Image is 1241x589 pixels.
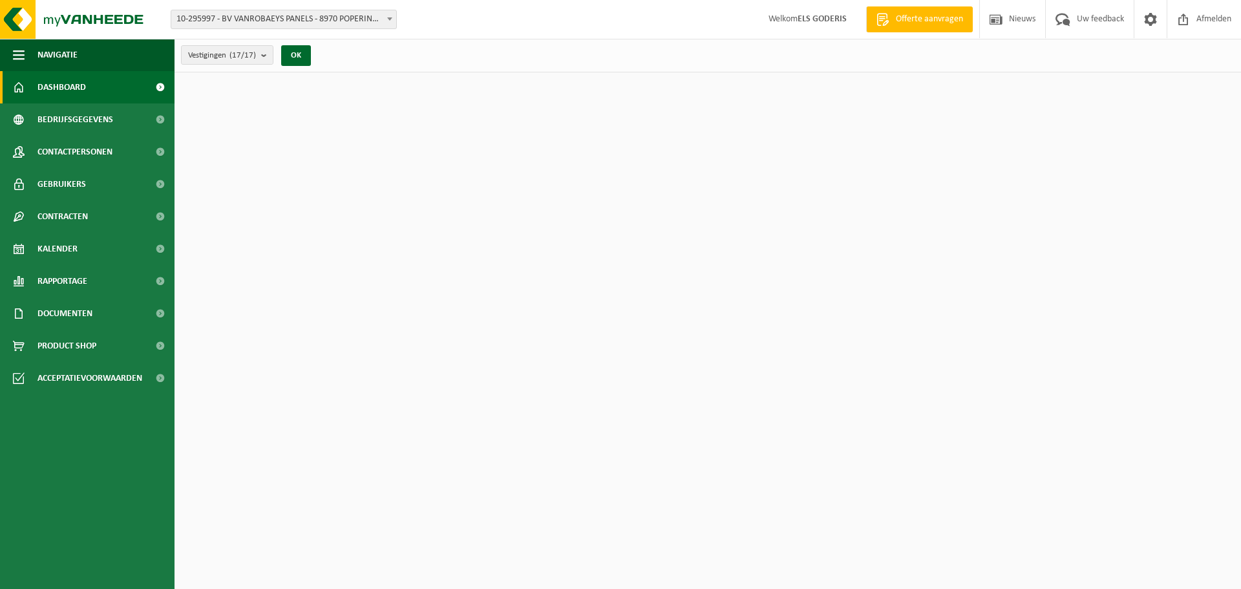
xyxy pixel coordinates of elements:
[37,71,86,103] span: Dashboard
[171,10,396,28] span: 10-295997 - BV VANROBAEYS PANELS - 8970 POPERINGE, BENELUXLAAN 12
[37,136,112,168] span: Contactpersonen
[281,45,311,66] button: OK
[188,46,256,65] span: Vestigingen
[37,362,142,394] span: Acceptatievoorwaarden
[866,6,973,32] a: Offerte aanvragen
[37,233,78,265] span: Kalender
[798,14,847,24] strong: ELS GODERIS
[171,10,397,29] span: 10-295997 - BV VANROBAEYS PANELS - 8970 POPERINGE, BENELUXLAAN 12
[37,168,86,200] span: Gebruikers
[229,51,256,59] count: (17/17)
[37,265,87,297] span: Rapportage
[37,200,88,233] span: Contracten
[181,45,273,65] button: Vestigingen(17/17)
[37,297,92,330] span: Documenten
[37,330,96,362] span: Product Shop
[37,39,78,71] span: Navigatie
[37,103,113,136] span: Bedrijfsgegevens
[893,13,966,26] span: Offerte aanvragen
